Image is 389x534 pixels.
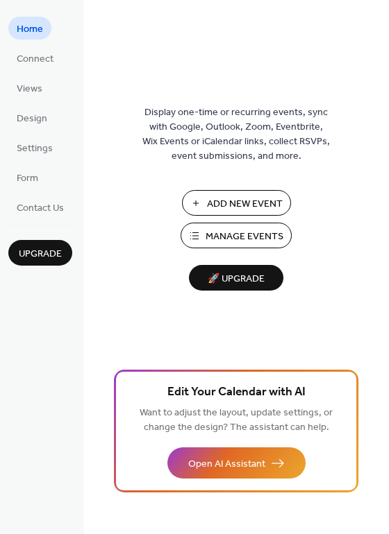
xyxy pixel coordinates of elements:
[17,112,47,126] span: Design
[17,171,38,186] span: Form
[8,166,47,189] a: Form
[142,105,330,164] span: Display one-time or recurring events, sync with Google, Outlook, Zoom, Eventbrite, Wix Events or ...
[17,22,43,37] span: Home
[207,197,283,212] span: Add New Event
[181,223,292,248] button: Manage Events
[182,190,291,216] button: Add New Event
[17,82,42,96] span: Views
[17,201,64,216] span: Contact Us
[140,404,333,437] span: Want to adjust the layout, update settings, or change the design? The assistant can help.
[8,46,62,69] a: Connect
[167,447,306,479] button: Open AI Assistant
[8,76,51,99] a: Views
[188,457,265,472] span: Open AI Assistant
[17,52,53,67] span: Connect
[206,230,283,244] span: Manage Events
[8,240,72,266] button: Upgrade
[8,196,72,218] a: Contact Us
[189,265,283,291] button: 🚀 Upgrade
[19,247,62,261] span: Upgrade
[197,270,275,288] span: 🚀 Upgrade
[8,136,61,159] a: Settings
[8,106,56,129] a: Design
[17,141,53,156] span: Settings
[8,17,51,40] a: Home
[167,383,306,402] span: Edit Your Calendar with AI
